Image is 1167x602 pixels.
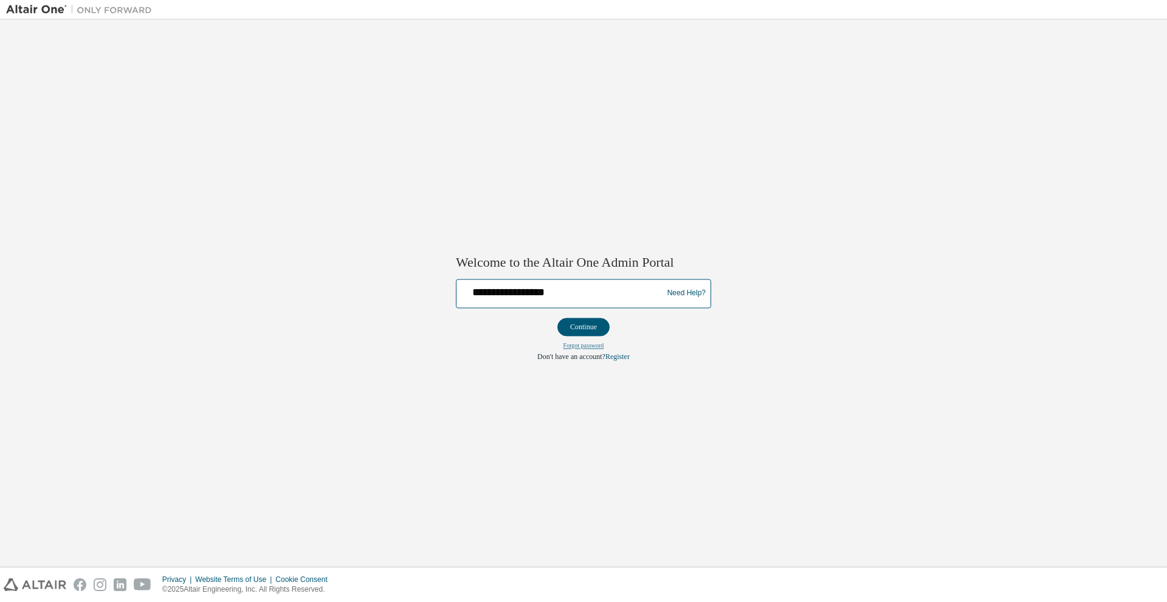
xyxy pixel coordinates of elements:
img: facebook.svg [74,578,86,591]
div: Website Terms of Use [195,575,275,584]
img: Altair One [6,4,158,16]
img: altair_logo.svg [4,578,66,591]
div: Cookie Consent [275,575,334,584]
div: Privacy [162,575,195,584]
button: Continue [557,318,610,336]
img: linkedin.svg [114,578,126,591]
a: Register [605,352,630,361]
img: youtube.svg [134,578,151,591]
span: Don't have an account? [537,352,605,361]
h2: Welcome to the Altair One Admin Portal [456,255,711,272]
a: Forgot password [563,342,604,349]
p: © 2025 Altair Engineering, Inc. All Rights Reserved. [162,584,335,595]
img: instagram.svg [94,578,106,591]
